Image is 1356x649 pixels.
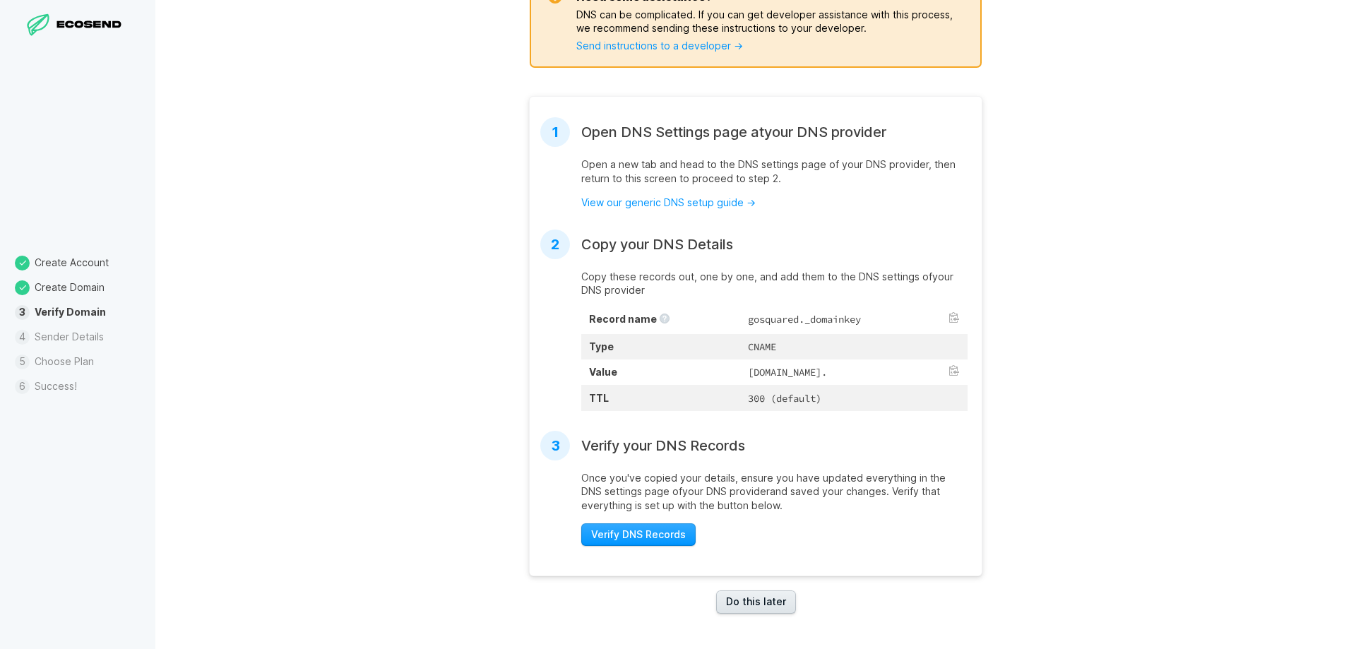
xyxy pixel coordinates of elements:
th: TTL [581,385,740,410]
th: Value [581,359,740,385]
button: Verify DNS Records [581,523,696,547]
p: DNS can be complicated. If you can get developer assistance with this process, we recommend sendi... [576,8,968,34]
p: Copy these records out, one by one, and add them to the DNS settings of your DNS provider [581,270,968,297]
a: View our generic DNS setup guide → [581,196,756,208]
td: gosquared._domainkey [740,306,968,334]
h2: Open DNS Settings page at your DNS provider [581,124,886,141]
p: Once you've copied your details, ensure you have updated everything in the DNS settings page of y... [581,471,968,513]
span: Verify DNS Records [591,528,686,542]
th: Record name [581,306,740,334]
th: Type [581,334,740,359]
td: [DOMAIN_NAME]. [740,359,968,385]
a: Send instructions to a developer → [576,40,743,52]
h2: Copy your DNS Details [581,236,733,253]
h2: Verify your DNS Records [581,437,745,454]
td: CNAME [740,334,968,359]
p: Open a new tab and head to the DNS settings page of your DNS provider , then return to this scree... [581,157,968,185]
td: 300 (default) [740,385,968,410]
a: Do this later [716,590,796,614]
